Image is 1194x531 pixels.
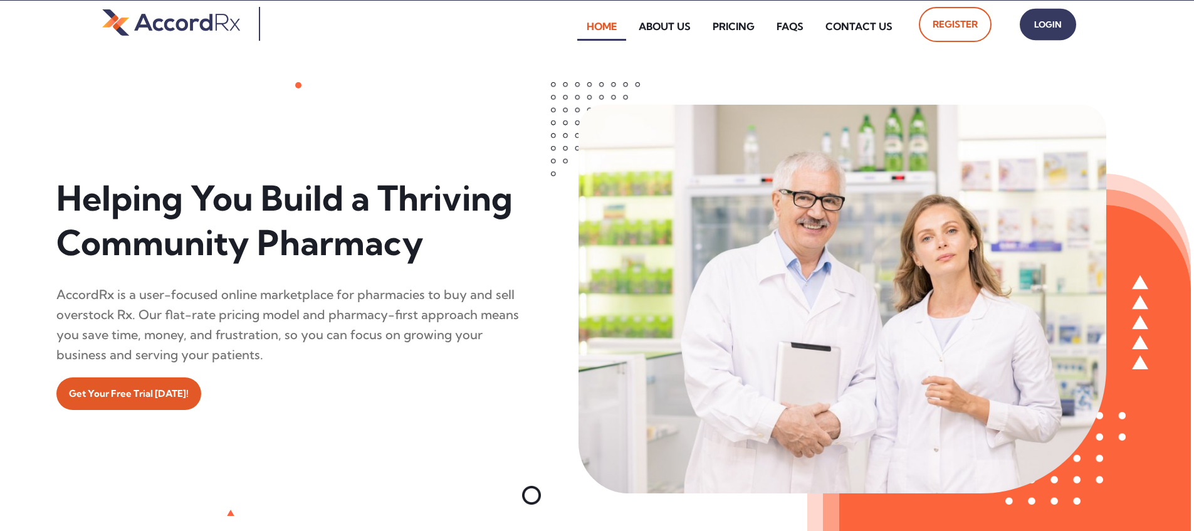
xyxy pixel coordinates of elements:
div: AccordRx is a user-focused online marketplace for pharmacies to buy and sell overstock Rx. Our fl... [56,285,522,365]
a: Contact Us [816,12,902,41]
img: default-logo [102,7,240,38]
a: Home [577,12,626,41]
a: Get Your Free Trial [DATE]! [56,377,201,410]
a: Login [1020,9,1076,41]
a: Register [919,7,992,42]
a: About Us [629,12,700,41]
a: Pricing [703,12,764,41]
span: Get Your Free Trial [DATE]! [69,384,189,404]
h1: Helping You Build a Thriving Community Pharmacy [56,176,522,266]
a: FAQs [767,12,813,41]
span: Login [1032,16,1064,34]
span: Register [933,14,978,34]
